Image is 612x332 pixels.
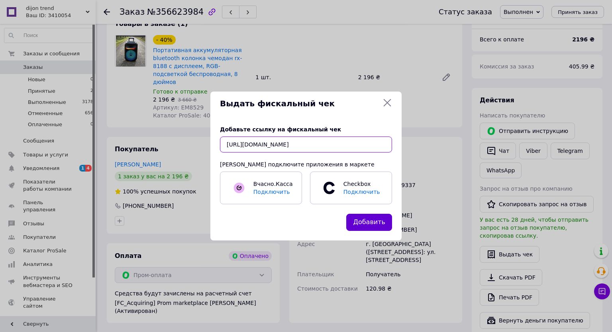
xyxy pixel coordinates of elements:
[253,189,290,195] span: Подключить
[220,172,302,204] a: Вчасно.КассаПодключить
[253,181,293,187] span: Вчасно.Касса
[220,98,379,109] span: Выдать фискальный чек
[339,180,383,196] span: Checkbox
[346,214,392,231] button: Добавить
[310,172,392,204] a: CheckboxПодключить
[220,137,392,152] input: URL чека
[343,189,380,195] span: Подключить
[220,126,341,133] span: Добавьте ссылку на фискальный чек
[220,160,392,168] div: [PERSON_NAME] подключите приложения в маркете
